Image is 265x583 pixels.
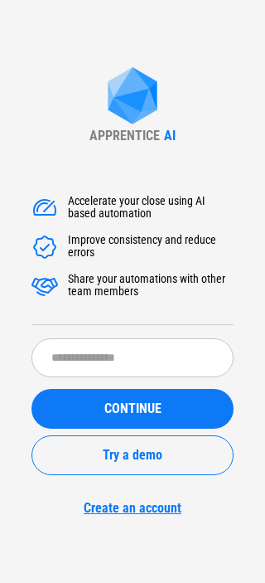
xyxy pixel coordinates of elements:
[68,273,234,299] div: Share your automations with other team members
[164,128,176,143] div: AI
[99,67,166,128] img: Apprentice AI
[31,500,234,516] a: Create an account
[31,234,58,260] img: Accelerate
[31,273,58,299] img: Accelerate
[68,234,234,260] div: Improve consistency and reduce errors
[104,402,161,415] span: CONTINUE
[103,449,162,462] span: Try a demo
[31,389,234,429] button: CONTINUE
[31,195,58,221] img: Accelerate
[31,435,234,475] button: Try a demo
[68,195,234,221] div: Accelerate your close using AI based automation
[89,128,160,143] div: APPRENTICE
